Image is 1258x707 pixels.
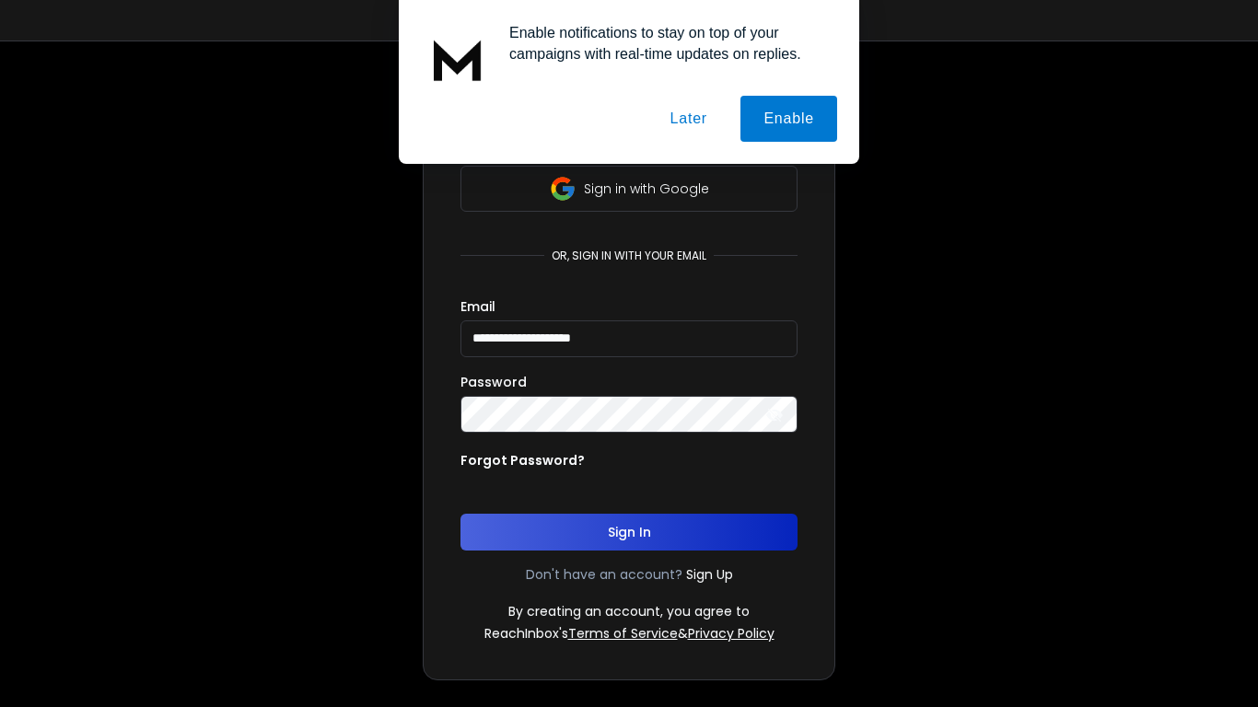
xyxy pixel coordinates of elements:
[495,22,837,64] div: Enable notifications to stay on top of your campaigns with real-time updates on replies.
[568,624,678,643] a: Terms of Service
[544,249,714,263] p: or, sign in with your email
[460,166,798,212] button: Sign in with Google
[646,96,729,142] button: Later
[686,565,733,584] a: Sign Up
[688,624,775,643] a: Privacy Policy
[584,180,709,198] p: Sign in with Google
[526,565,682,584] p: Don't have an account?
[460,451,585,469] p: Forgot Password?
[460,376,527,388] label: Password
[740,96,837,142] button: Enable
[460,300,495,313] label: Email
[421,22,495,96] img: notification icon
[508,602,750,620] p: By creating an account, you agree to
[484,624,775,643] p: ReachInbox's &
[460,514,798,551] button: Sign In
